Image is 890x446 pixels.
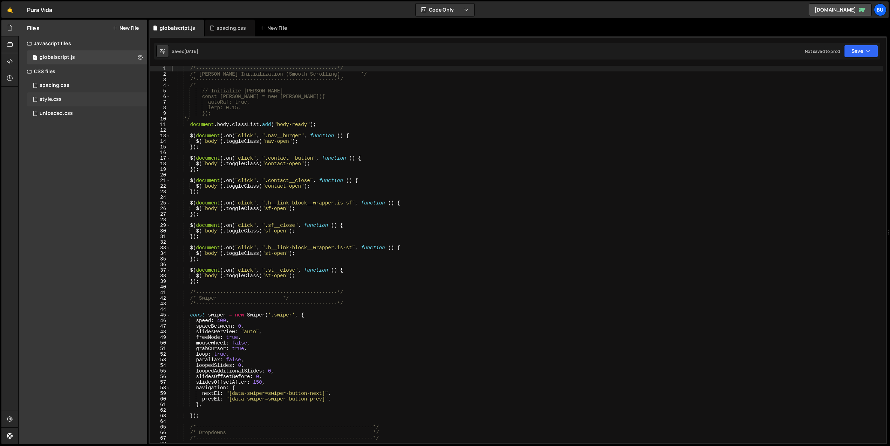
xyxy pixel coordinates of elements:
div: New File [260,25,290,32]
div: 36 [150,262,171,267]
a: Bu [874,4,886,16]
div: 16149/43397.js [27,50,147,64]
div: 25 [150,200,171,206]
div: 62 [150,407,171,413]
div: 7 [150,99,171,105]
div: 50 [150,340,171,346]
div: 57 [150,379,171,385]
button: New File [112,25,139,31]
div: 13 [150,133,171,139]
div: 35 [150,256,171,262]
div: Saved [172,48,198,54]
div: 32 [150,239,171,245]
div: 66 [150,430,171,435]
div: 54 [150,363,171,368]
div: unloaded.css [40,110,73,117]
div: 41 [150,290,171,295]
div: 49 [150,335,171,340]
div: 24 [150,195,171,200]
div: 31 [150,234,171,239]
div: 8 [150,105,171,111]
div: 3 [150,77,171,83]
div: 38 [150,273,171,279]
div: 58 [150,385,171,391]
span: 1 [33,55,37,61]
div: 34 [150,251,171,256]
div: 20 [150,172,171,178]
div: 64 [150,419,171,424]
div: 16149/43400.css [27,78,147,92]
div: 29 [150,223,171,228]
div: 15 [150,144,171,150]
div: 4 [150,83,171,88]
div: Javascript files [19,36,147,50]
div: 46 [150,318,171,323]
div: 1 [150,66,171,71]
div: 45 [150,312,171,318]
div: 47 [150,323,171,329]
div: 33 [150,245,171,251]
div: 2 [150,71,171,77]
div: 55 [150,368,171,374]
div: 56 [150,374,171,379]
div: 16149/43398.css [27,92,147,106]
div: 51 [150,346,171,351]
div: 22 [150,183,171,189]
div: 16 [150,150,171,155]
div: 5 [150,88,171,94]
div: 6 [150,94,171,99]
button: Code Only [416,4,474,16]
div: [DATE] [184,48,198,54]
div: 26 [150,206,171,211]
h2: Files [27,24,40,32]
div: 44 [150,307,171,312]
a: [DOMAIN_NAME] [809,4,872,16]
div: Not saved to prod [805,48,840,54]
div: 37 [150,267,171,273]
div: 39 [150,279,171,284]
div: 63 [150,413,171,419]
button: Save [844,45,878,57]
div: Pura Vida [27,6,52,14]
div: 17 [150,155,171,161]
div: 53 [150,357,171,363]
div: 18 [150,161,171,167]
div: 10 [150,116,171,122]
div: 67 [150,435,171,441]
div: 19 [150,167,171,172]
a: 🤙 [1,1,19,18]
div: 40 [150,284,171,290]
div: 48 [150,329,171,335]
div: 28 [150,217,171,223]
div: CSS files [19,64,147,78]
div: 43 [150,301,171,307]
div: 12 [150,127,171,133]
div: spacing.css [40,82,69,89]
div: globalscript.js [160,25,195,32]
div: 16149/43399.css [27,106,147,120]
div: globalscript.js [40,54,75,61]
div: 30 [150,228,171,234]
div: 14 [150,139,171,144]
div: 21 [150,178,171,183]
div: 27 [150,211,171,217]
div: 23 [150,189,171,195]
div: 52 [150,351,171,357]
div: 61 [150,402,171,407]
div: 65 [150,424,171,430]
div: 42 [150,295,171,301]
div: 59 [150,391,171,396]
div: style.css [40,96,62,103]
div: 11 [150,122,171,127]
div: 60 [150,396,171,402]
div: 9 [150,111,171,116]
div: spacing.css [217,25,246,32]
